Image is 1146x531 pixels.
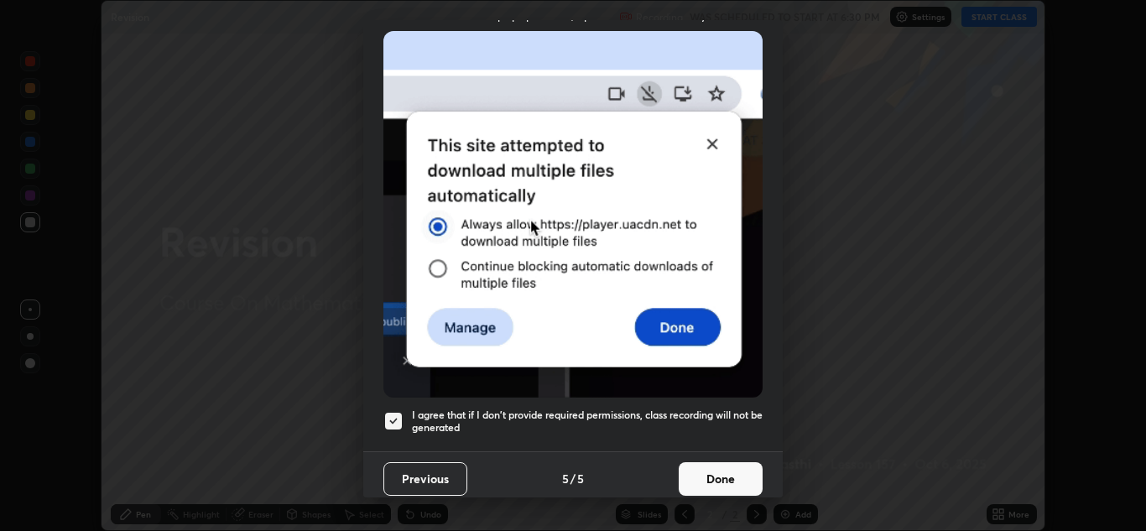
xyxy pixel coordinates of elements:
img: downloads-permission-blocked.gif [383,31,763,398]
h4: 5 [562,470,569,487]
h5: I agree that if I don't provide required permissions, class recording will not be generated [412,409,763,435]
button: Done [679,462,763,496]
h4: / [570,470,576,487]
button: Previous [383,462,467,496]
h4: 5 [577,470,584,487]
